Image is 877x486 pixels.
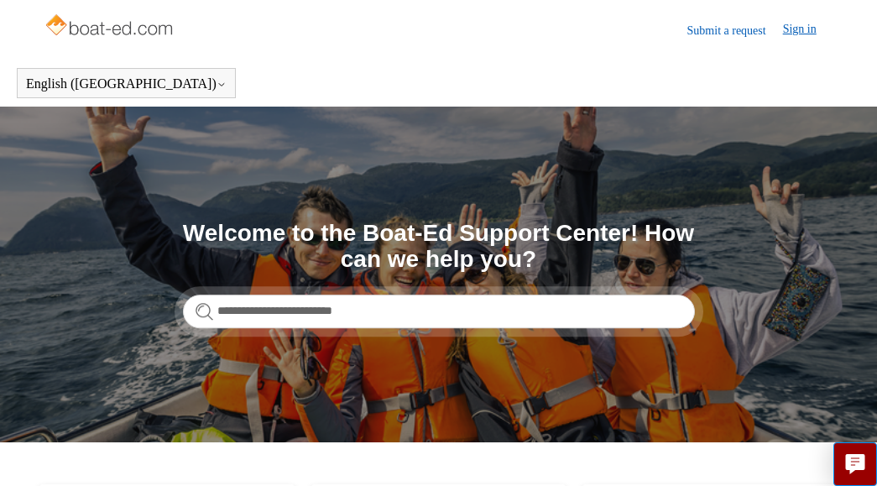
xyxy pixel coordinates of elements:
input: Search [183,295,695,328]
button: English ([GEOGRAPHIC_DATA]) [26,76,227,91]
button: Live chat [833,442,877,486]
img: Boat-Ed Help Center home page [44,10,177,44]
h1: Welcome to the Boat-Ed Support Center! How can we help you? [183,221,695,273]
a: Sign in [783,20,833,40]
a: Submit a request [687,22,783,39]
